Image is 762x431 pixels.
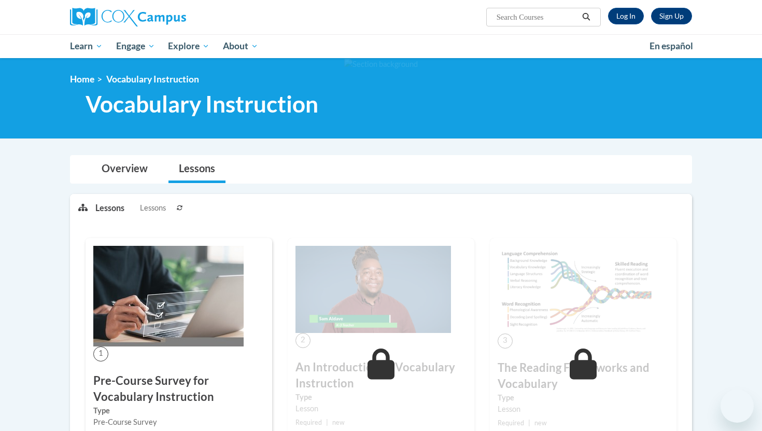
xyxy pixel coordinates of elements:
a: Home [70,74,94,85]
a: Lessons [168,156,225,183]
h3: The Reading Frameworks and Vocabulary [498,360,669,392]
div: Lesson [295,403,467,414]
a: Explore [161,34,216,58]
span: About [223,40,258,52]
span: | [528,419,530,427]
img: Course Image [498,246,653,333]
div: Main menu [54,34,708,58]
h3: Pre-Course Survey for Vocabulary Instruction [93,373,264,405]
span: 2 [295,333,311,348]
span: 3 [498,333,513,349]
span: Required [498,419,524,427]
a: Engage [109,34,162,58]
a: Register [651,8,692,24]
div: Lesson [498,404,669,415]
img: Course Image [93,246,244,346]
input: Search Courses [496,11,578,23]
a: Learn [63,34,109,58]
span: Lessons [140,202,166,214]
span: Required [295,419,322,426]
img: Course Image [295,246,451,333]
p: Lessons [95,202,124,214]
a: About [216,34,265,58]
a: En español [643,35,700,57]
span: | [326,419,328,426]
span: Vocabulary Instruction [86,90,318,118]
a: Overview [91,156,158,183]
a: Cox Campus [70,8,267,26]
img: Cox Campus [70,8,186,26]
label: Type [498,392,669,404]
label: Type [295,392,467,403]
span: 1 [93,346,108,362]
span: Explore [168,40,209,52]
span: Vocabulary Instruction [106,74,199,85]
iframe: Button to launch messaging window [721,390,754,423]
span: Learn [70,40,103,52]
label: Type [93,405,264,416]
span: new [534,419,547,427]
span: Engage [116,40,155,52]
span: new [332,419,345,426]
div: Pre-Course Survey [93,416,264,428]
h3: An Introduction to Vocabulary Instruction [295,359,467,392]
img: Section background [344,59,418,70]
button: Search [578,11,594,23]
span: En español [650,40,693,51]
a: Log In [608,8,644,24]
